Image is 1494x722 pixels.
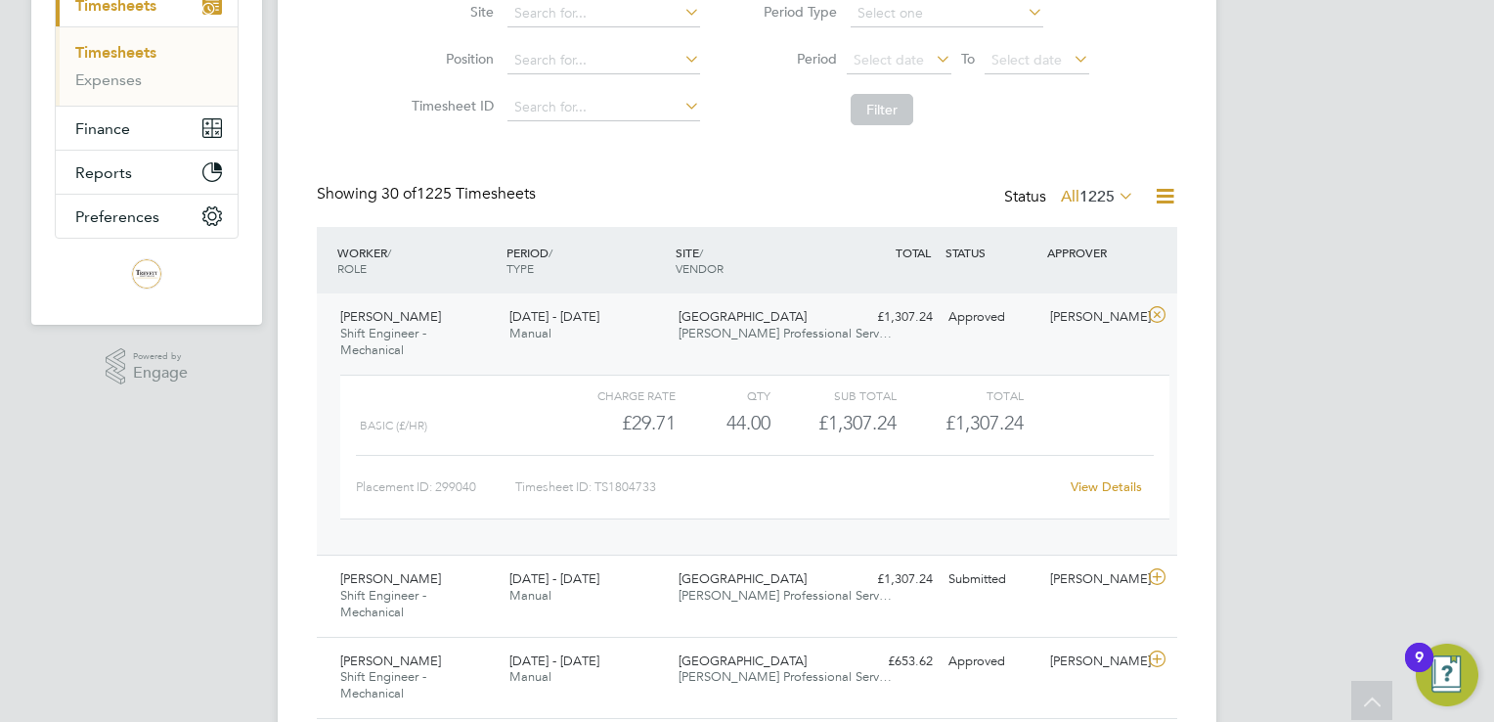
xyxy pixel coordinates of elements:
span: Powered by [133,348,188,365]
span: / [699,245,703,260]
span: / [549,245,552,260]
span: Preferences [75,207,159,226]
span: [GEOGRAPHIC_DATA] [679,308,807,325]
span: To [955,46,981,71]
span: ROLE [337,260,367,276]
label: All [1061,187,1134,206]
label: Site [406,3,494,21]
span: [PERSON_NAME] Professional Serv… [679,668,892,685]
div: 9 [1415,657,1424,683]
span: Basic (£/HR) [360,419,427,432]
div: Timesheet ID: TS1804733 [515,472,1058,503]
span: Shift Engineer - Mechanical [340,325,426,358]
div: £1,307.24 [770,407,897,439]
span: 1225 Timesheets [381,184,536,203]
div: Submitted [941,564,1042,596]
span: TOTAL [896,245,931,260]
label: Position [406,50,494,68]
div: Timesheets [56,26,238,106]
div: STATUS [941,235,1042,270]
span: [DATE] - [DATE] [509,570,599,587]
span: [PERSON_NAME] Professional Serv… [679,325,892,341]
span: Manual [509,668,551,685]
div: Status [1004,184,1138,211]
span: Engage [133,365,188,382]
div: Placement ID: 299040 [356,472,515,503]
div: £1,307.24 [839,301,941,334]
button: Open Resource Center, 9 new notifications [1416,644,1478,706]
div: Approved [941,646,1042,678]
div: SITE [671,235,840,286]
input: Search for... [507,94,700,121]
div: 44.00 [676,407,770,439]
div: Approved [941,301,1042,334]
a: Expenses [75,70,142,89]
a: View Details [1071,478,1142,495]
span: [GEOGRAPHIC_DATA] [679,653,807,669]
span: [PERSON_NAME] Professional Serv… [679,587,892,604]
div: Total [897,384,1023,407]
span: [PERSON_NAME] [340,653,441,669]
div: [PERSON_NAME] [1042,301,1144,334]
button: Preferences [56,195,238,238]
a: Go to home page [55,258,239,290]
div: £29.71 [549,407,676,439]
div: Charge rate [549,384,676,407]
button: Finance [56,107,238,150]
span: Manual [509,587,551,604]
div: APPROVER [1042,235,1144,270]
span: VENDOR [676,260,724,276]
span: Shift Engineer - Mechanical [340,587,426,620]
span: Select date [991,51,1062,68]
div: [PERSON_NAME] [1042,564,1144,596]
span: [GEOGRAPHIC_DATA] [679,570,807,587]
div: [PERSON_NAME] [1042,646,1144,678]
span: Select date [854,51,924,68]
div: Sub Total [770,384,897,407]
div: WORKER [332,235,502,286]
span: / [387,245,391,260]
span: [PERSON_NAME] [340,570,441,587]
div: PERIOD [502,235,671,286]
span: £1,307.24 [945,411,1024,434]
label: Period Type [749,3,837,21]
span: Finance [75,119,130,138]
a: Timesheets [75,43,156,62]
span: [DATE] - [DATE] [509,653,599,669]
a: Powered byEngage [106,348,189,385]
span: Manual [509,325,551,341]
span: [DATE] - [DATE] [509,308,599,325]
span: [PERSON_NAME] [340,308,441,325]
span: TYPE [506,260,534,276]
div: Showing [317,184,540,204]
div: £1,307.24 [839,564,941,596]
input: Search for... [507,47,700,74]
label: Timesheet ID [406,97,494,114]
img: trevettgroup-logo-retina.png [131,258,162,290]
div: QTY [676,384,770,407]
span: Shift Engineer - Mechanical [340,668,426,701]
span: 30 of [381,184,417,203]
span: Reports [75,163,132,182]
button: Reports [56,151,238,194]
div: £653.62 [839,646,941,678]
button: Filter [851,94,913,125]
span: 1225 [1079,187,1115,206]
label: Period [749,50,837,68]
